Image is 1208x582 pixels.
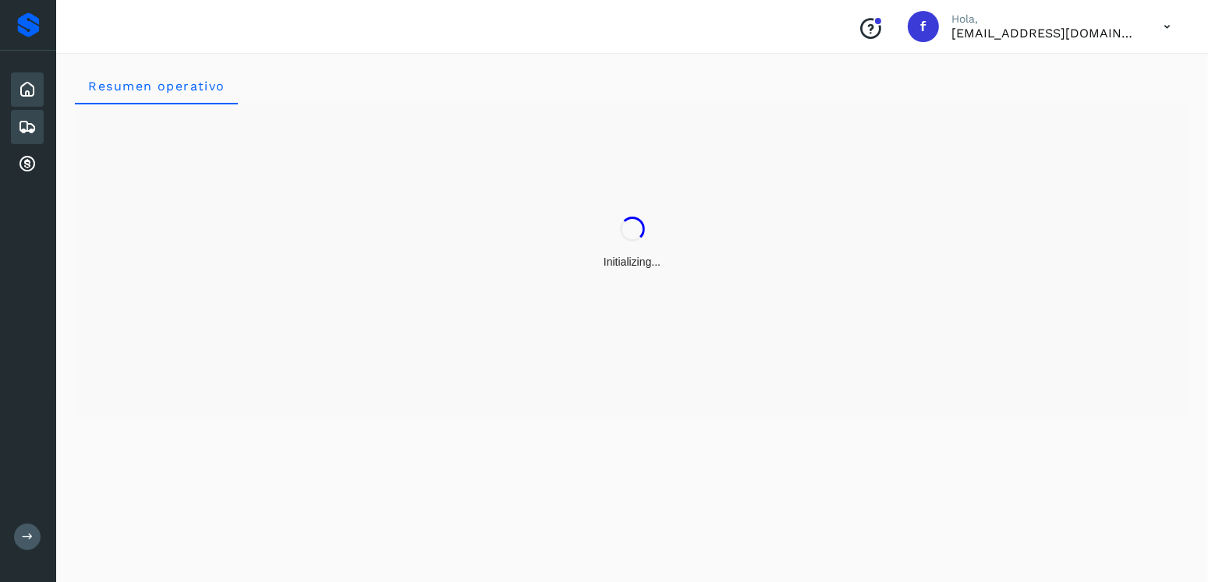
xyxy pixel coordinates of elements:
div: Cuentas por cobrar [11,147,44,182]
div: Embarques [11,110,44,144]
span: Resumen operativo [87,79,225,93]
div: Inicio [11,72,44,107]
p: facturacion@expresssanjavier.com [951,26,1139,41]
p: Hola, [951,12,1139,26]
